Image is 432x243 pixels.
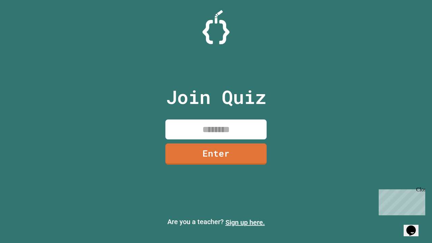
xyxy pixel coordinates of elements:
img: Logo.svg [202,10,230,44]
a: Enter [165,143,267,165]
iframe: chat widget [404,216,425,236]
a: Sign up here. [225,218,265,226]
p: Join Quiz [166,83,266,111]
iframe: chat widget [376,187,425,215]
div: Chat with us now!Close [3,3,47,43]
p: Are you a teacher? [5,217,427,227]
